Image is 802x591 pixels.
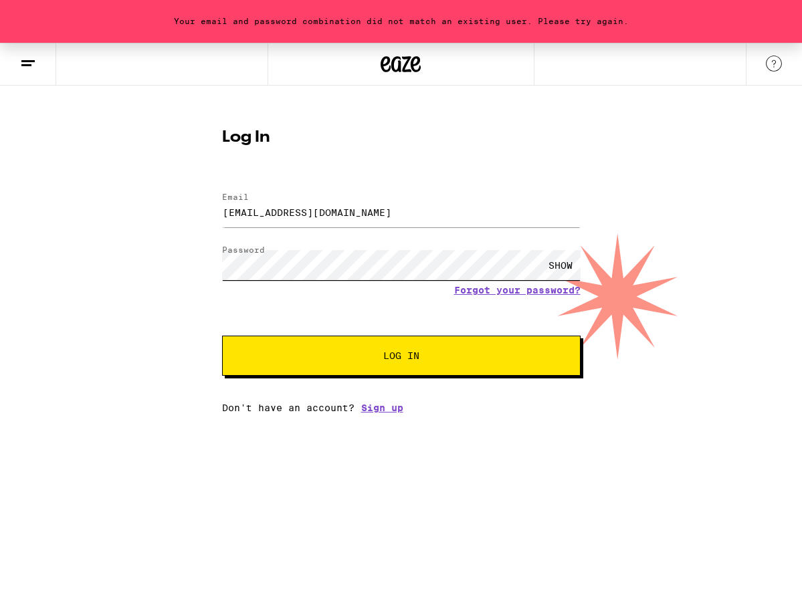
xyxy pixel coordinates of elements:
label: Password [222,245,265,254]
div: SHOW [540,250,581,280]
div: Don't have an account? [222,402,581,413]
label: Email [222,193,249,201]
a: Forgot your password? [454,285,581,295]
button: Log In [222,336,581,376]
a: Sign up [361,402,403,413]
h1: Log In [222,130,581,146]
span: Hi. Need any help? [8,9,96,20]
input: Email [222,197,581,227]
span: Log In [383,351,419,360]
